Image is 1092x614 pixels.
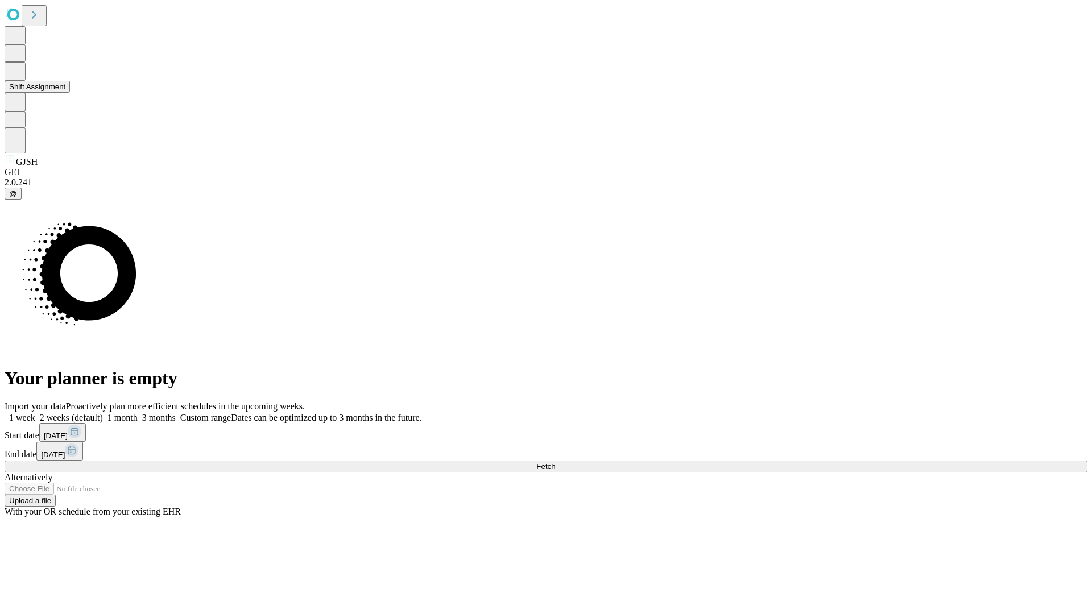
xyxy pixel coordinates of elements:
[5,188,22,200] button: @
[180,413,231,422] span: Custom range
[40,413,103,422] span: 2 weeks (default)
[9,189,17,198] span: @
[16,157,38,167] span: GJSH
[5,495,56,507] button: Upload a file
[107,413,138,422] span: 1 month
[5,167,1087,177] div: GEI
[41,450,65,459] span: [DATE]
[5,423,1087,442] div: Start date
[39,423,86,442] button: [DATE]
[36,442,83,460] button: [DATE]
[5,177,1087,188] div: 2.0.241
[5,442,1087,460] div: End date
[5,368,1087,389] h1: Your planner is empty
[5,507,181,516] span: With your OR schedule from your existing EHR
[142,413,176,422] span: 3 months
[5,472,52,482] span: Alternatively
[44,432,68,440] span: [DATE]
[536,462,555,471] span: Fetch
[5,401,66,411] span: Import your data
[231,413,421,422] span: Dates can be optimized up to 3 months in the future.
[9,413,35,422] span: 1 week
[5,460,1087,472] button: Fetch
[66,401,305,411] span: Proactively plan more efficient schedules in the upcoming weeks.
[5,81,70,93] button: Shift Assignment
